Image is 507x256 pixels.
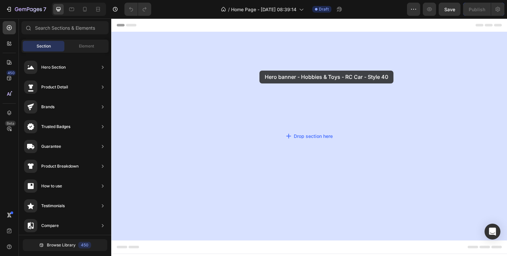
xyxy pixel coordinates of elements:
div: Hero Section [41,64,66,71]
div: 450 [78,242,91,248]
div: Beta [5,121,16,126]
div: How to use [41,183,62,189]
iframe: Design area [111,18,507,256]
span: Browse Library [47,242,76,248]
div: Domain Overview [25,39,59,43]
div: v 4.0.25 [18,11,32,16]
span: Home Page - [DATE] 08:39:14 [231,6,296,13]
img: tab_keywords_by_traffic_grey.svg [66,38,71,44]
div: 450 [6,70,16,76]
div: Brands [41,104,54,110]
div: Testimonials [41,203,65,209]
div: Keywords by Traffic [73,39,111,43]
span: Draft [319,6,329,12]
div: Guarantee [41,143,61,150]
div: Publish [469,6,485,13]
img: logo_orange.svg [11,11,16,16]
div: Domain: [DOMAIN_NAME] [17,17,73,22]
span: Element [79,43,94,49]
div: Trusted Badges [41,123,70,130]
img: website_grey.svg [11,17,16,22]
div: Drop section here [183,114,221,121]
div: Open Intercom Messenger [485,224,500,240]
span: / [228,6,230,13]
span: Save [444,7,455,12]
div: Compare [41,222,59,229]
button: Browse Library450 [23,239,107,251]
div: Undo/Redo [124,3,151,16]
p: 7 [43,5,46,13]
button: Save [439,3,460,16]
button: 7 [3,3,49,16]
button: Publish [463,3,491,16]
span: Section [37,43,51,49]
input: Search Sections & Elements [21,21,109,34]
img: tab_domain_overview_orange.svg [18,38,23,44]
div: Product Breakdown [41,163,79,170]
div: Product Detail [41,84,68,90]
